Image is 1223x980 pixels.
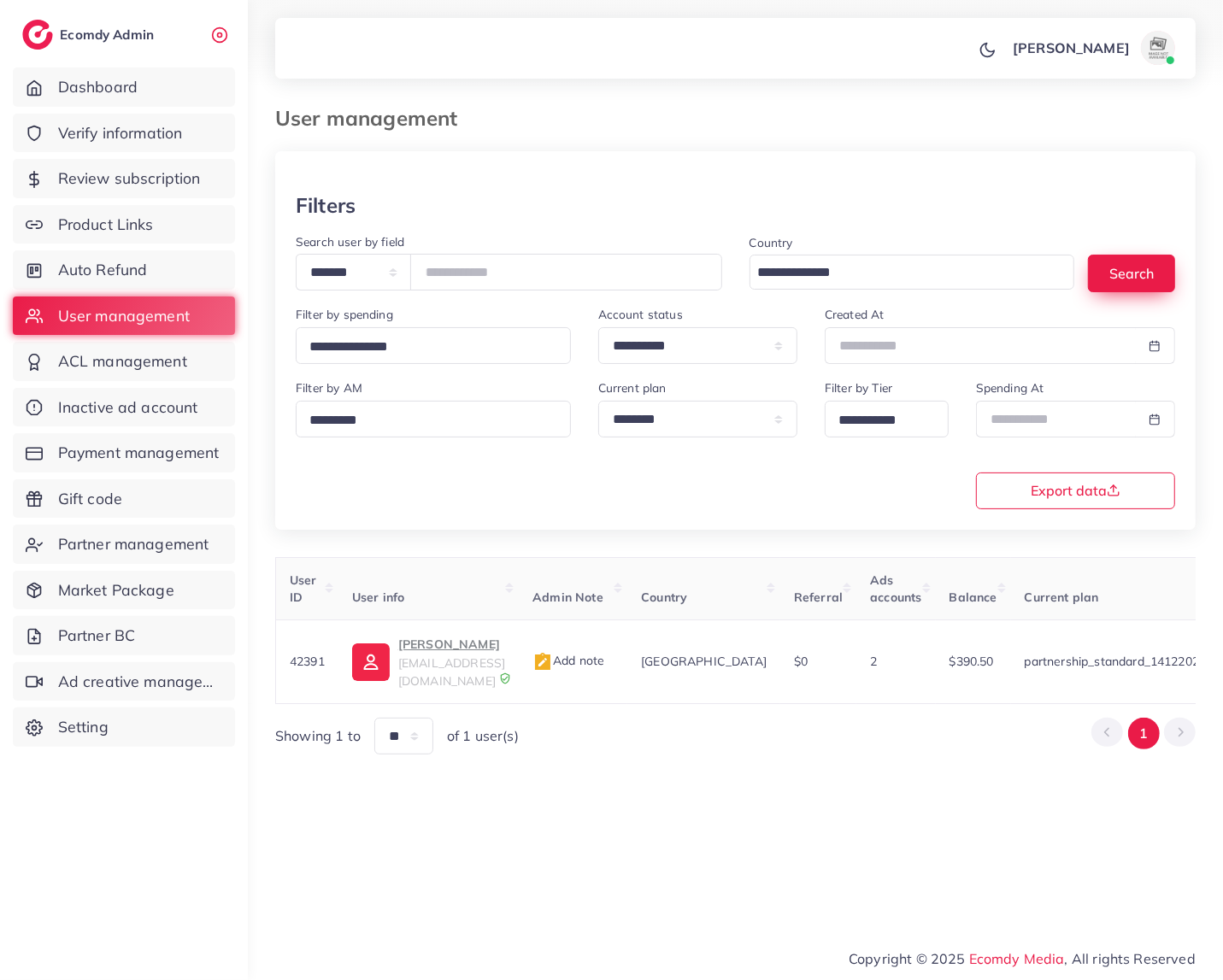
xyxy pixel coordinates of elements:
[849,948,1196,969] span: Copyright © 2025
[13,114,235,153] a: Verify information
[1013,38,1130,58] p: [PERSON_NAME]
[296,379,362,396] label: Filter by AM
[58,625,136,647] span: Partner BC
[1091,718,1196,749] ul: Pagination
[290,654,325,669] span: 42391
[352,590,404,605] span: User info
[13,571,235,610] a: Market Package
[13,67,235,107] a: Dashboard
[352,643,390,681] img: ic-user-info.36bf1079.svg
[58,76,138,98] span: Dashboard
[303,334,549,361] input: Search for option
[13,159,235,198] a: Review subscription
[1141,31,1175,65] img: avatar
[950,654,994,669] span: $390.50
[58,488,122,510] span: Gift code
[13,707,235,747] a: Setting
[13,342,235,381] a: ACL management
[60,26,158,43] h2: Ecomdy Admin
[532,652,553,672] img: admin_note.cdd0b510.svg
[275,726,361,746] span: Showing 1 to
[13,433,235,472] a: Payment management
[58,396,198,419] span: Inactive ad account
[750,255,1075,290] div: Search for option
[870,654,877,669] span: 2
[303,408,549,434] input: Search for option
[398,634,505,654] p: [PERSON_NAME]
[275,106,471,131] h3: User management
[532,653,604,668] span: Add note
[398,655,505,688] span: [EMAIL_ADDRESS][DOMAIN_NAME]
[976,472,1175,509] button: Export data
[58,442,220,464] span: Payment management
[22,20,158,50] a: logoEcomdy Admin
[870,572,921,605] span: Ads accounts
[13,662,235,701] a: Ad creative management
[598,306,683,323] label: Account status
[1088,255,1175,291] button: Search
[825,306,885,323] label: Created At
[58,579,174,601] span: Market Package
[352,634,505,690] a: [PERSON_NAME][EMAIL_ADDRESS][DOMAIN_NAME]
[976,379,1044,396] label: Spending At
[296,306,393,323] label: Filter by spending
[13,296,235,336] a: User management
[1031,484,1120,497] span: Export data
[22,20,53,50] img: logo
[750,234,793,251] label: Country
[58,350,187,373] span: ACL management
[58,259,148,281] span: Auto Refund
[598,379,667,396] label: Current plan
[950,590,997,605] span: Balance
[58,533,209,555] span: Partner management
[296,193,356,218] h3: Filters
[290,572,317,605] span: User ID
[58,214,154,236] span: Product Links
[58,716,109,738] span: Setting
[641,590,687,605] span: Country
[58,305,190,327] span: User management
[832,408,926,434] input: Search for option
[641,654,767,669] span: [GEOGRAPHIC_DATA]
[1003,31,1182,65] a: [PERSON_NAME]avatar
[825,379,892,396] label: Filter by Tier
[13,250,235,290] a: Auto Refund
[794,654,808,669] span: $0
[13,525,235,564] a: Partner management
[13,388,235,427] a: Inactive ad account
[296,233,404,250] label: Search user by field
[532,590,603,605] span: Admin Note
[447,726,519,746] span: of 1 user(s)
[499,672,511,684] img: 9CAL8B2pu8EFxCJHYAAAAldEVYdGRhdGU6Y3JlYXRlADIwMjItMTItMDlUMDQ6NTg6MzkrMDA6MDBXSlgLAAAAJXRFWHRkYXR...
[296,401,571,437] div: Search for option
[1025,654,1207,669] span: partnership_standard_14122022
[794,590,843,605] span: Referral
[825,401,949,437] div: Search for option
[58,671,222,693] span: Ad creative management
[13,205,235,244] a: Product Links
[1065,948,1196,969] span: , All rights Reserved
[752,260,1053,286] input: Search for option
[1025,590,1099,605] span: Current plan
[58,122,183,144] span: Verify information
[58,167,201,190] span: Review subscription
[1128,718,1160,749] button: Go to page 1
[13,479,235,519] a: Gift code
[296,327,571,364] div: Search for option
[969,950,1065,967] a: Ecomdy Media
[13,616,235,655] a: Partner BC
